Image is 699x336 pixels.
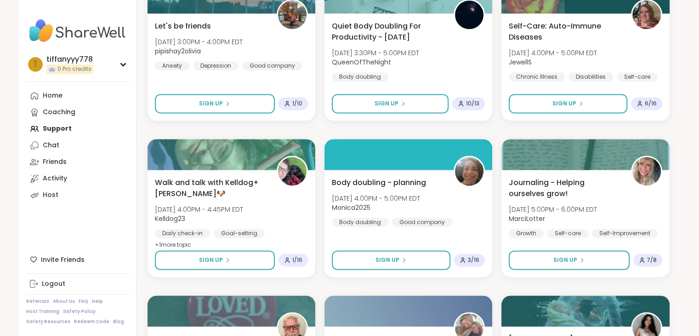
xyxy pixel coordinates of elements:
[509,21,620,43] span: Self-Care: Auto-Immune Diseases
[632,0,661,29] img: JewellS
[332,48,419,58] span: [DATE] 3:30PM - 5:00PM EDT
[509,250,629,270] button: Sign Up
[155,229,210,238] div: Daily check-in
[43,191,58,200] div: Host
[278,0,307,29] img: pipishay2olivia
[509,72,565,81] div: Chronic Illness
[53,298,75,305] a: About Us
[332,218,388,227] div: Body doubling
[26,87,129,104] a: Home
[647,256,657,264] span: 7 / 8
[43,141,59,150] div: Chat
[509,48,597,58] span: [DATE] 4:00PM - 5:00PM EDT
[26,276,129,292] a: Logout
[199,99,223,108] span: Sign Up
[455,0,483,29] img: QueenOfTheNight
[92,298,103,305] a: Help
[113,319,124,325] a: Blog
[332,58,391,67] b: QueenOfTheNight
[26,104,129,121] a: Coaching
[553,256,577,264] span: Sign Up
[547,229,588,238] div: Self-care
[332,94,449,113] button: Sign Up
[155,21,211,32] span: Let's be friends
[509,229,544,238] div: Growth
[26,298,49,305] a: Referrals
[26,319,70,325] a: Safety Resources
[292,100,302,107] span: 1 / 10
[193,61,239,70] div: Depression
[26,15,129,47] img: ShareWell Nav Logo
[155,94,275,113] button: Sign Up
[466,100,479,107] span: 10 / 13
[155,205,243,214] span: [DATE] 4:00PM - 4:45PM EDT
[509,177,620,199] span: Journaling - Helping ourselves grow!
[33,58,38,70] span: t
[26,187,129,203] a: Host
[199,256,223,264] span: Sign Up
[26,308,59,315] a: Host Training
[155,61,189,70] div: Anxiety
[242,61,302,70] div: Good company
[632,157,661,185] img: MarciLotter
[155,46,201,56] b: pipishay2olivia
[43,91,63,100] div: Home
[43,157,67,167] div: Friends
[79,298,88,305] a: FAQ
[392,218,452,227] div: Good company
[214,229,265,238] div: Goal-setting
[552,99,576,108] span: Sign Up
[278,157,307,185] img: Kelldog23
[375,99,398,108] span: Sign Up
[332,72,388,81] div: Body doubling
[292,256,302,264] span: 1 / 16
[43,108,75,117] div: Coaching
[43,174,67,183] div: Activity
[155,214,185,223] b: Kelldog23
[74,319,109,325] a: Redeem Code
[26,170,129,187] a: Activity
[63,308,96,315] a: Safety Policy
[26,154,129,170] a: Friends
[617,72,658,81] div: Self-care
[57,65,91,73] span: 0 Pro credits
[509,58,532,67] b: JewellS
[46,54,93,64] div: tiffanyyy778
[155,177,267,199] span: Walk and talk with Kelldog+[PERSON_NAME]🐶
[26,137,129,154] a: Chat
[468,256,479,264] span: 3 / 16
[509,205,597,214] span: [DATE] 5:00PM - 6:00PM EDT
[509,94,627,113] button: Sign Up
[332,21,443,43] span: Quiet Body Doubling For Productivity - [DATE]
[332,250,450,270] button: Sign Up
[26,251,129,268] div: Invite Friends
[592,229,658,238] div: Self-Improvement
[375,256,399,264] span: Sign Up
[568,72,613,81] div: Disabilities
[332,194,420,203] span: [DATE] 4:00PM - 5:00PM EDT
[509,214,545,223] b: MarciLotter
[332,177,426,188] span: Body doubling - planning
[42,279,65,289] div: Logout
[332,203,370,212] b: Monica2025
[455,157,483,185] img: Monica2025
[645,100,657,107] span: 6 / 16
[155,250,275,270] button: Sign Up
[155,37,243,46] span: [DATE] 3:00PM - 4:00PM EDT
